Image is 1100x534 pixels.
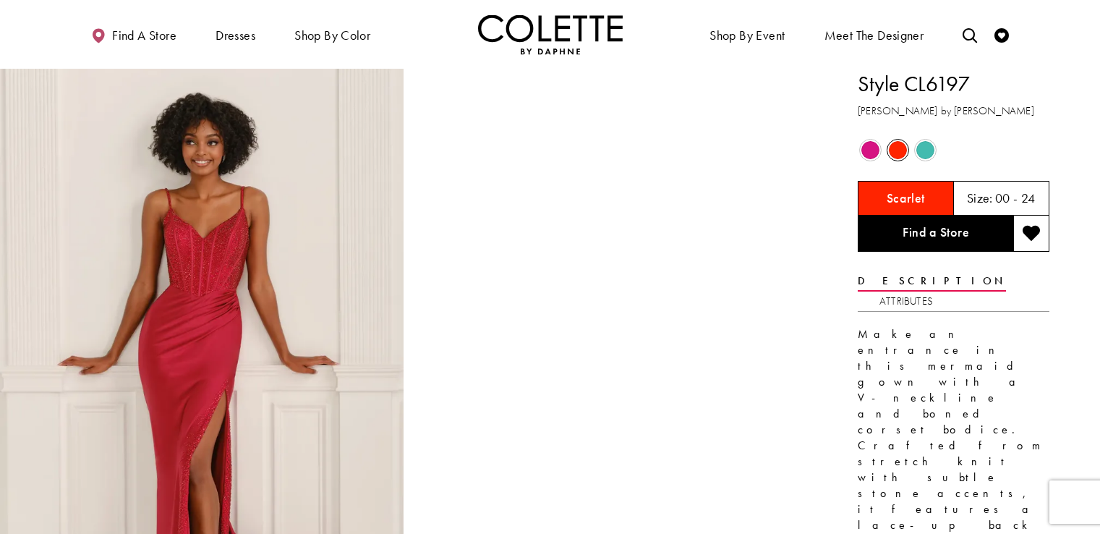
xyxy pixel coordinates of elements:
[709,28,785,43] span: Shop By Event
[887,191,925,205] h5: Chosen color
[879,291,933,312] a: Attributes
[824,28,924,43] span: Meet the designer
[967,190,993,206] span: Size:
[959,14,981,54] a: Toggle search
[858,103,1049,119] h3: [PERSON_NAME] by [PERSON_NAME]
[995,191,1036,205] h5: 00 - 24
[858,137,883,163] div: Fuchsia
[112,28,176,43] span: Find a store
[478,14,623,54] a: Visit Home Page
[913,137,938,163] div: Turquoise
[858,137,1049,164] div: Product color controls state depends on size chosen
[1013,216,1049,252] button: Add to wishlist
[88,14,180,54] a: Find a store
[706,14,788,54] span: Shop By Event
[216,28,255,43] span: Dresses
[478,14,623,54] img: Colette by Daphne
[212,14,259,54] span: Dresses
[291,14,374,54] span: Shop by color
[821,14,928,54] a: Meet the designer
[885,137,911,163] div: Scarlet
[858,216,1013,252] a: Find a Store
[991,14,1012,54] a: Check Wishlist
[411,69,814,271] video: Style CL6197 Colette by Daphne #1 autoplay loop mute video
[858,271,1006,292] a: Description
[858,69,1049,99] h1: Style CL6197
[294,28,370,43] span: Shop by color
